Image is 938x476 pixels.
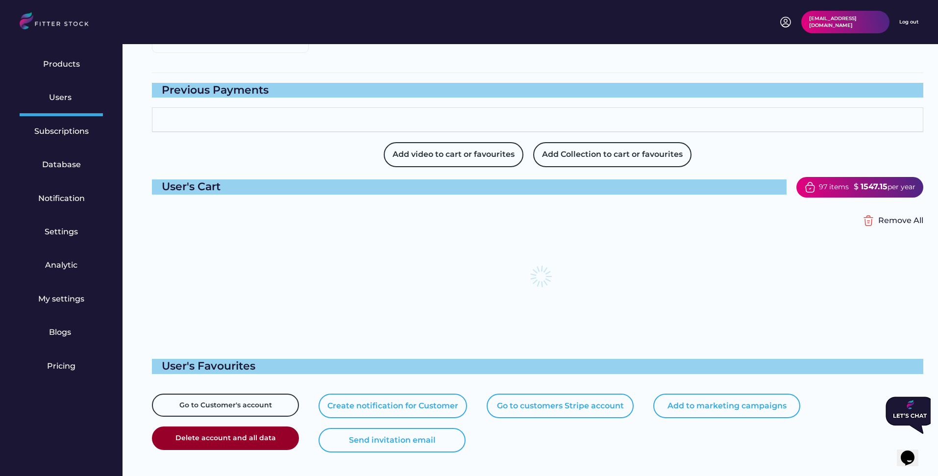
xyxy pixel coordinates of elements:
[47,361,75,372] div: Pricing
[319,428,466,452] button: Send invitation email
[38,193,85,204] div: Notification
[653,394,800,418] button: Add to marketing campaigns
[897,437,928,466] iframe: chat widget
[38,294,84,304] div: My settings
[49,92,74,103] div: Users
[34,126,89,137] div: Subscriptions
[152,426,299,450] button: Delete account and all data
[319,394,467,418] button: Create notification for Customer
[533,142,691,167] button: Add Collection to cart or favourites
[819,182,849,192] div: 97 items
[804,181,816,193] img: bag-tick-2.svg
[882,393,931,438] iframe: chat widget
[384,142,523,167] button: Add video to cart or favourites
[152,83,923,98] div: Previous Payments
[4,4,53,41] img: Chat attention grabber
[42,159,81,170] div: Database
[899,19,918,25] div: Log out
[152,394,299,417] button: Go to Customer's account
[487,394,634,418] button: Go to customers Stripe account
[43,59,80,70] div: Products
[152,359,923,374] div: User's Favourites
[20,12,97,32] img: LOGO.svg
[45,260,77,271] div: Analytic
[809,15,882,29] div: [EMAIL_ADDRESS][DOMAIN_NAME]
[859,211,878,230] img: Group%201000002356%20%282%29.svg
[888,182,915,192] div: per year
[861,182,888,191] strong: 1547.15
[45,226,78,237] div: Settings
[878,215,923,226] div: Remove All
[152,179,787,195] div: User's Cart
[780,16,791,28] img: profile-circle.svg
[854,181,859,192] div: $
[49,327,74,338] div: Blogs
